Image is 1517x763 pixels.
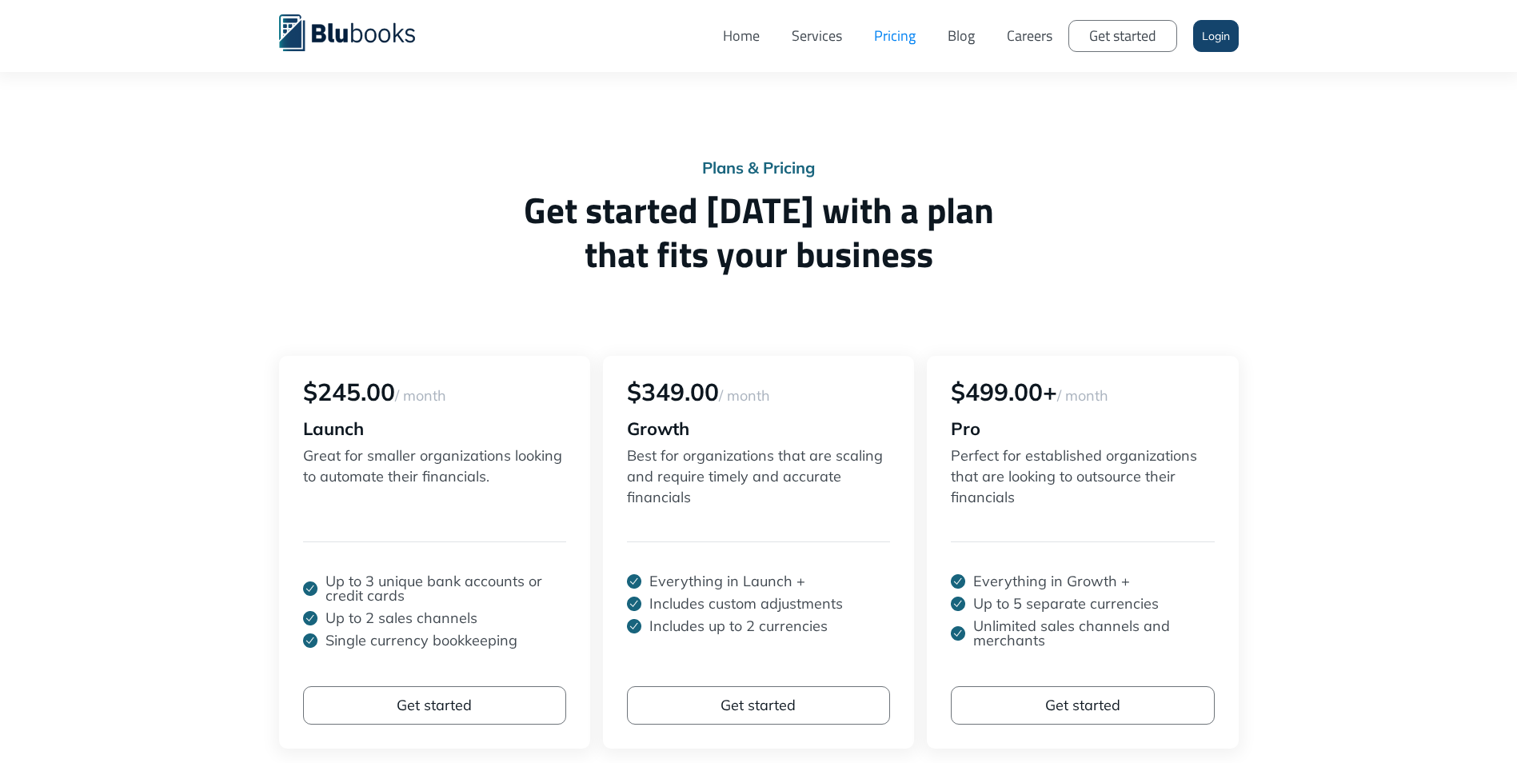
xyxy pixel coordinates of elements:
a: Careers [991,12,1068,60]
a: home [279,12,439,51]
p: Perfect for established organizations that are looking to outsource their financials [951,445,1214,509]
p: Unlimited sales channels and merchants [973,619,1214,648]
p: Includes custom adjustments [649,597,843,611]
p: Up to 3 unique bank accounts or credit cards [325,574,566,603]
p: Single currency bookkeeping [325,633,517,648]
p: Everything in Growth + [973,574,1130,589]
span: / month [395,386,446,405]
span: / month [719,386,770,405]
p: Up to 2 sales channels [325,611,477,625]
div: $245.00 [303,380,566,404]
p: Great for smaller organizations looking to automate their financials. [303,445,566,509]
div: Plans & Pricing [279,160,1239,176]
div: Pro [951,420,1214,437]
h1: Get started [DATE] with a plan [279,188,1239,276]
a: Pricing [858,12,932,60]
a: Login [1193,20,1239,52]
a: Blog [932,12,991,60]
p: Up to 5 separate currencies [973,597,1159,611]
div: $499.00+ [951,380,1214,404]
a: Get started [951,686,1214,725]
a: Get started [303,686,566,725]
div: Launch [303,420,566,437]
span: that fits your business [279,232,1239,276]
a: Services [776,12,858,60]
a: Get started [1068,20,1177,52]
span: / month [1057,386,1108,405]
div: $349.00 [627,380,890,404]
a: Get started [627,686,890,725]
div: Growth [627,420,890,437]
p: Includes up to 2 currencies [649,619,828,633]
a: Home [707,12,776,60]
p: Everything in Launch + [649,574,805,589]
p: Best for organizations that are scaling and require timely and accurate financials [627,445,890,509]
